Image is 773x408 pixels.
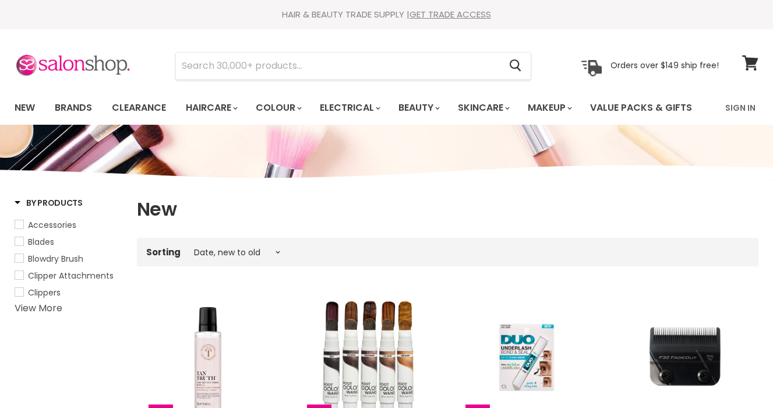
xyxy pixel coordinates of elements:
[500,52,531,79] button: Search
[519,96,579,120] a: Makeup
[28,287,61,298] span: Clippers
[610,60,719,71] p: Orders over $149 ship free!
[15,219,122,231] a: Accessories
[581,96,701,120] a: Value Packs & Gifts
[15,286,122,299] a: Clippers
[15,301,62,315] a: View More
[449,96,517,120] a: Skincare
[175,52,531,80] form: Product
[137,197,758,221] h1: New
[177,96,245,120] a: Haircare
[718,96,763,120] a: Sign In
[247,96,309,120] a: Colour
[28,253,83,265] span: Blowdry Brush
[15,197,83,209] h3: By Products
[176,52,500,79] input: Search
[15,235,122,248] a: Blades
[6,91,710,125] ul: Main menu
[15,269,122,282] a: Clipper Attachments
[311,96,387,120] a: Electrical
[28,236,54,248] span: Blades
[6,96,44,120] a: New
[28,219,76,231] span: Accessories
[410,8,491,20] a: GET TRADE ACCESS
[28,270,114,282] span: Clipper Attachments
[103,96,175,120] a: Clearance
[15,252,122,265] a: Blowdry Brush
[390,96,447,120] a: Beauty
[46,96,101,120] a: Brands
[146,247,181,257] label: Sorting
